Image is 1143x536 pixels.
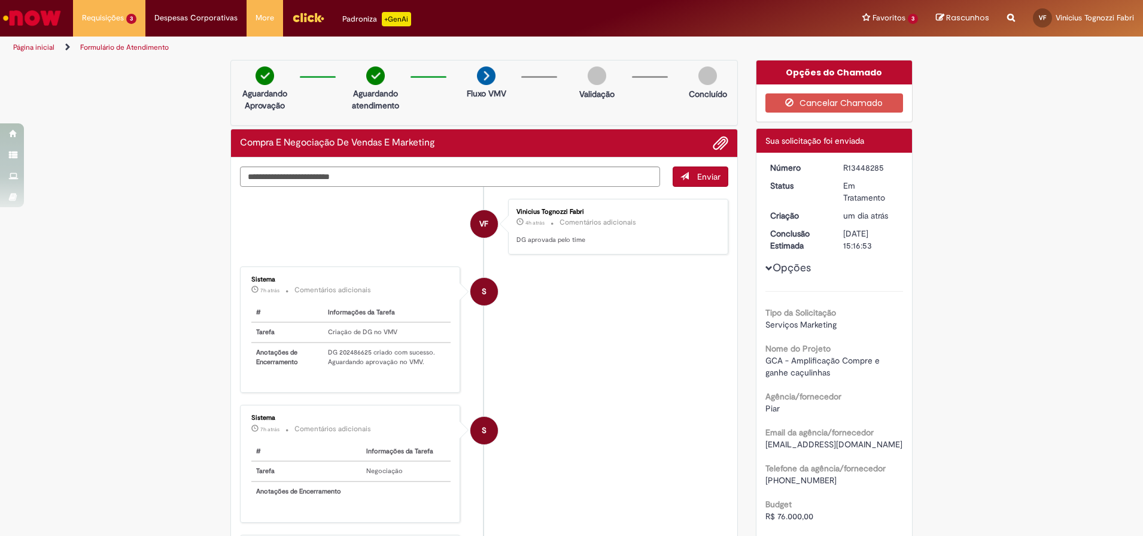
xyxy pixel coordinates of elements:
[256,12,274,24] span: More
[342,12,411,26] div: Padroniza
[756,60,913,84] div: Opções do Chamado
[346,87,405,111] p: Aguardando atendimento
[713,135,728,151] button: Adicionar anexos
[765,307,836,318] b: Tipo da Solicitação
[873,12,905,24] span: Favoritos
[765,439,902,450] span: [EMAIL_ADDRESS][DOMAIN_NAME]
[482,416,487,445] span: S
[765,511,813,522] span: R$ 76.000,00
[761,162,835,174] dt: Número
[256,66,274,85] img: check-circle-green.png
[251,322,323,343] th: Tarefa
[843,210,899,222] div: 26/08/2025 13:16:46
[579,88,615,100] p: Validação
[843,228,899,252] div: [DATE] 15:16:53
[9,37,753,59] ul: Trilhas de página
[251,442,361,462] th: #
[294,285,371,295] small: Comentários adicionais
[126,14,136,24] span: 3
[154,12,238,24] span: Despesas Corporativas
[251,482,361,501] th: Anotações de Encerramento
[843,210,888,221] span: um dia atrás
[673,166,728,187] button: Enviar
[765,391,841,402] b: Agência/fornecedor
[765,319,837,330] span: Serviços Marketing
[936,13,989,24] a: Rascunhos
[294,424,371,434] small: Comentários adicionais
[946,12,989,23] span: Rascunhos
[260,287,279,294] time: 27/08/2025 10:19:40
[251,276,451,283] div: Sistema
[765,475,837,486] span: [PHONE_NUMBER]
[80,43,169,52] a: Formulário de Atendimento
[765,427,874,438] b: Email da agência/fornecedor
[251,343,323,371] th: Anotações de Encerramento
[765,135,864,146] span: Sua solicitação foi enviada
[765,343,831,354] b: Nome do Projeto
[1039,14,1046,22] span: VF
[588,66,606,85] img: img-circle-grey.png
[1,6,63,30] img: ServiceNow
[698,66,717,85] img: img-circle-grey.png
[697,171,721,182] span: Enviar
[765,355,882,378] span: GCA - Amplificação Compre e ganhe caçulinhas
[761,228,835,252] dt: Conclusão Estimada
[323,303,450,323] th: Informações da Tarefa
[761,210,835,222] dt: Criação
[361,461,451,482] td: Negociação
[761,180,835,192] dt: Status
[292,8,324,26] img: click_logo_yellow_360x200.png
[765,403,780,414] span: Piar
[525,219,545,226] span: 4h atrás
[236,87,294,111] p: Aguardando Aprovação
[382,12,411,26] p: +GenAi
[765,463,886,474] b: Telefone da agência/fornecedor
[477,66,495,85] img: arrow-next.png
[765,499,792,510] b: Budget
[843,180,899,204] div: Em Tratamento
[361,442,451,462] th: Informações da Tarefa
[251,303,323,323] th: #
[689,88,727,100] p: Concluído
[470,417,498,444] div: System
[516,235,716,245] p: DG aprovada pelo time
[908,14,918,24] span: 3
[240,138,435,149] h2: Compra E Negociação De Vendas E Marketing Histórico de tíquete
[366,66,385,85] img: check-circle-green.png
[765,93,904,113] button: Cancelar Chamado
[13,43,54,52] a: Página inicial
[251,414,451,422] div: Sistema
[470,210,498,238] div: Vinicius Tognozzi Fabri
[82,12,124,24] span: Requisições
[467,87,506,99] p: Fluxo VMV
[1056,13,1134,23] span: Vinicius Tognozzi Fabri
[482,277,487,306] span: S
[843,210,888,221] time: 26/08/2025 13:16:46
[323,343,450,371] td: DG 202486625 criado com sucesso. Aguardando aprovação no VMV.
[323,322,450,343] td: Criação de DG no VMV
[240,166,660,187] textarea: Digite sua mensagem aqui...
[260,287,279,294] span: 7h atrás
[516,208,716,216] div: Vinicius Tognozzi Fabri
[479,210,488,238] span: VF
[470,278,498,305] div: System
[260,426,279,433] span: 7h atrás
[251,461,361,482] th: Tarefa
[843,162,899,174] div: R13448285
[260,426,279,433] time: 27/08/2025 10:19:35
[560,217,636,228] small: Comentários adicionais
